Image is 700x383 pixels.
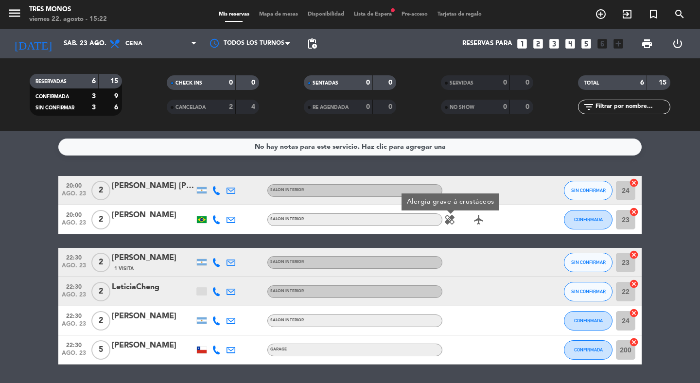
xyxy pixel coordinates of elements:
[62,292,86,303] span: ago. 23
[564,181,612,200] button: SIN CONFIRMAR
[91,253,110,272] span: 2
[112,281,194,294] div: LeticiaCheng
[574,347,603,352] span: CONFIRMADA
[366,79,370,86] strong: 0
[629,207,639,217] i: cancel
[584,81,599,86] span: TOTAL
[112,310,194,323] div: [PERSON_NAME]
[303,12,349,17] span: Disponibilidad
[114,104,120,111] strong: 6
[629,279,639,289] i: cancel
[270,217,304,221] span: SALON INTERIOR
[29,5,107,15] div: Tres Monos
[629,178,639,188] i: cancel
[112,180,194,192] div: [PERSON_NAME] [PERSON_NAME]
[629,308,639,318] i: cancel
[548,37,560,50] i: looks_3
[503,79,507,86] strong: 0
[62,339,86,350] span: 22:30
[62,280,86,292] span: 22:30
[92,104,96,111] strong: 3
[91,181,110,200] span: 2
[29,15,107,24] div: viernes 22. agosto - 15:22
[571,188,606,193] span: SIN CONFIRMAR
[595,8,607,20] i: add_circle_outline
[571,289,606,294] span: SIN CONFIRMAR
[35,94,69,99] span: CONFIRMADA
[270,188,304,192] span: SALON INTERIOR
[112,339,194,352] div: [PERSON_NAME]
[251,104,257,110] strong: 4
[574,318,603,323] span: CONFIRMADA
[90,38,102,50] i: arrow_drop_down
[444,214,455,226] i: healing
[62,310,86,321] span: 22:30
[270,318,304,322] span: SALON INTERIOR
[7,6,22,20] i: menu
[306,38,318,50] span: pending_actions
[390,7,396,13] span: fiber_manual_record
[473,214,485,226] i: airplanemode_active
[92,78,96,85] strong: 6
[91,210,110,229] span: 2
[91,282,110,301] span: 2
[229,79,233,86] strong: 0
[388,79,394,86] strong: 0
[574,217,603,222] span: CONFIRMADA
[525,104,531,110] strong: 0
[580,37,593,50] i: looks_5
[612,37,625,50] i: add_box
[674,8,685,20] i: search
[92,93,96,100] strong: 3
[571,260,606,265] span: SIN CONFIRMAR
[629,250,639,260] i: cancel
[35,79,67,84] span: RESERVADAS
[62,191,86,202] span: ago. 23
[251,79,257,86] strong: 0
[525,79,531,86] strong: 0
[450,81,473,86] span: SERVIDAS
[647,8,659,20] i: turned_in_not
[564,340,612,360] button: CONFIRMADA
[91,340,110,360] span: 5
[349,12,397,17] span: Lista de Espera
[270,260,304,264] span: SALON INTERIOR
[214,12,254,17] span: Mis reservas
[313,105,349,110] span: RE AGENDADA
[112,252,194,264] div: [PERSON_NAME]
[564,311,612,331] button: CONFIRMADA
[595,102,670,112] input: Filtrar por nombre...
[62,220,86,231] span: ago. 23
[175,105,206,110] span: CANCELADA
[662,29,693,58] div: LOG OUT
[229,104,233,110] strong: 2
[641,38,653,50] span: print
[62,179,86,191] span: 20:00
[397,12,433,17] span: Pre-acceso
[564,210,612,229] button: CONFIRMADA
[112,209,194,222] div: [PERSON_NAME]
[564,282,612,301] button: SIN CONFIRMAR
[366,104,370,110] strong: 0
[621,8,633,20] i: exit_to_app
[596,37,609,50] i: looks_6
[532,37,544,50] i: looks_two
[91,311,110,331] span: 2
[433,12,487,17] span: Tarjetas de regalo
[270,348,287,351] span: GARAGE
[62,262,86,274] span: ago. 23
[114,265,134,273] span: 1 Visita
[175,81,202,86] span: CHECK INS
[629,337,639,347] i: cancel
[114,93,120,100] strong: 9
[7,33,59,54] i: [DATE]
[388,104,394,110] strong: 0
[672,38,683,50] i: power_settings_new
[7,6,22,24] button: menu
[564,37,577,50] i: looks_4
[402,193,499,210] div: Alergia grave à crustáceos
[254,12,303,17] span: Mapa de mesas
[583,101,595,113] i: filter_list
[62,209,86,220] span: 20:00
[313,81,338,86] span: SENTADAS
